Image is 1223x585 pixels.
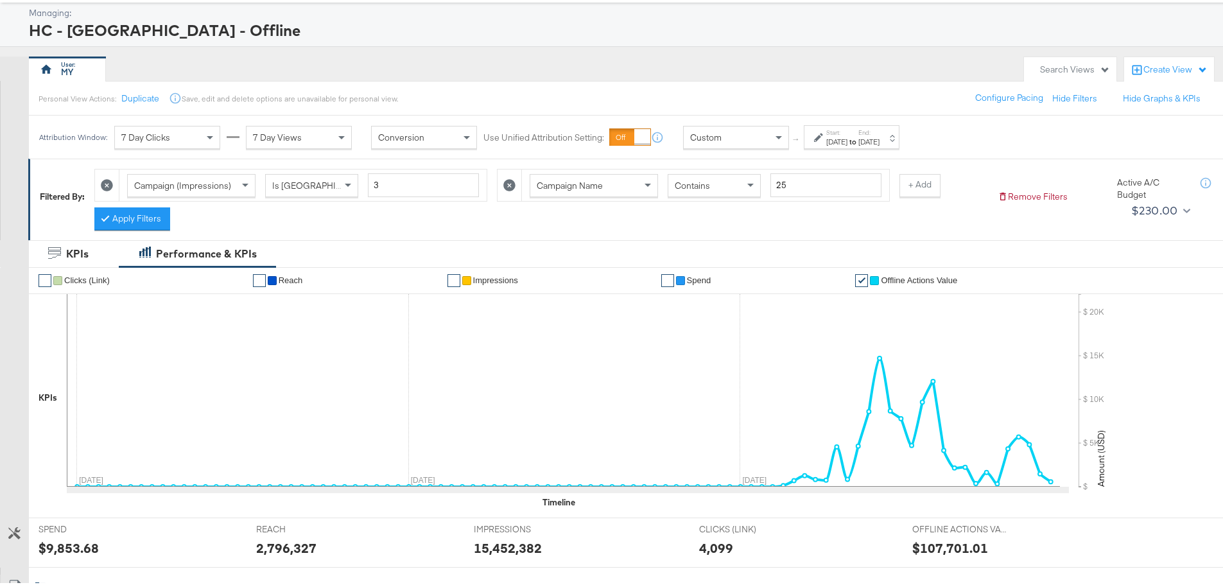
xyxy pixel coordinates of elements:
[1143,61,1208,74] div: Create View
[40,188,85,200] div: Filtered By:
[483,129,604,141] label: Use Unified Attribution Setting:
[474,536,542,555] div: 15,452,382
[687,273,711,283] span: Spend
[998,188,1068,200] button: Remove Filters
[966,84,1052,107] button: Configure Pacing
[29,4,1217,17] div: Managing:
[770,171,881,195] input: Enter a search term
[899,171,941,195] button: + Add
[675,177,710,189] span: Contains
[858,126,880,134] label: End:
[134,177,231,189] span: Campaign (Impressions)
[61,64,73,76] div: MY
[1095,428,1107,484] text: Amount (USD)
[661,272,674,284] a: ✔
[699,536,733,555] div: 4,099
[826,126,847,134] label: Start:
[473,273,518,283] span: Impressions
[855,272,868,284] a: ✔
[279,273,303,283] span: Reach
[699,521,795,533] span: CLICKS (LINK)
[1040,61,1110,73] div: Search Views
[256,536,317,555] div: 2,796,327
[447,272,460,284] a: ✔
[39,130,108,139] div: Attribution Window:
[156,244,257,259] div: Performance & KPIs
[826,134,847,144] div: [DATE]
[121,90,159,102] button: Duplicate
[29,17,1217,39] div: HC - [GEOGRAPHIC_DATA] - Offline
[537,177,603,189] span: Campaign Name
[847,134,858,144] strong: to
[1117,174,1188,198] div: Active A/C Budget
[690,129,722,141] span: Custom
[253,272,266,284] a: ✔
[1131,198,1178,218] div: $230.00
[39,272,51,284] a: ✔
[66,244,89,259] div: KPIs
[256,521,352,533] span: REACH
[474,521,570,533] span: IMPRESSIONS
[542,494,575,506] div: Timeline
[39,91,116,101] div: Personal View Actions:
[39,389,57,401] div: KPIs
[253,129,302,141] span: 7 Day Views
[790,135,802,139] span: ↑
[378,129,424,141] span: Conversion
[39,536,99,555] div: $9,853.68
[881,273,957,283] span: Offline Actions Value
[182,91,398,101] div: Save, edit and delete options are unavailable for personal view.
[272,177,370,189] span: Is [GEOGRAPHIC_DATA]
[368,171,479,195] input: Enter a number
[858,134,880,144] div: [DATE]
[1052,90,1097,102] button: Hide Filters
[912,536,988,555] div: $107,701.01
[1123,90,1201,102] button: Hide Graphs & KPIs
[912,521,1009,533] span: OFFLINE ACTIONS VALUE
[94,205,170,228] button: Apply Filters
[1126,198,1193,218] button: $230.00
[64,273,110,283] span: Clicks (Link)
[121,129,170,141] span: 7 Day Clicks
[39,521,135,533] span: SPEND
